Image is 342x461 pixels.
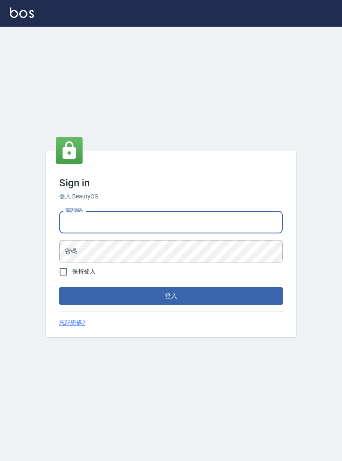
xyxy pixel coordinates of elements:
button: 登入 [59,287,283,305]
img: Logo [10,8,34,18]
a: 忘記密碼? [59,318,85,327]
h3: Sign in [59,177,283,189]
label: 電話號碼 [65,207,83,213]
span: 保持登入 [72,267,96,276]
h6: 登入 BeautyOS [59,192,283,201]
